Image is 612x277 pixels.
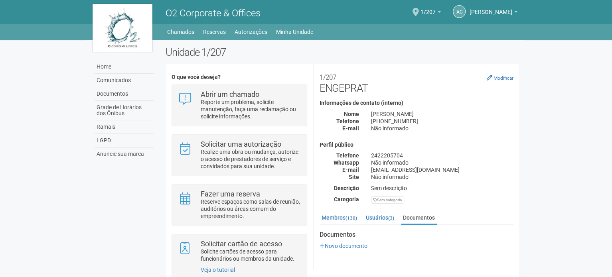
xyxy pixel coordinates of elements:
span: O2 Corporate & Offices [166,8,261,19]
a: 1/207 [421,10,441,16]
a: LGPD [95,134,154,147]
a: Membros(130) [320,212,359,224]
a: [PERSON_NAME] [470,10,517,16]
a: Chamados [167,26,194,37]
strong: Telefone [336,152,359,159]
a: Novo documento [320,243,367,249]
a: Home [95,60,154,74]
strong: Descrição [334,185,359,191]
small: 1/207 [320,73,336,81]
a: Usuários(3) [364,212,396,224]
strong: Categoria [334,196,359,202]
a: Comunicados [95,74,154,87]
a: Anuncie sua marca [95,147,154,161]
strong: E-mail [342,167,359,173]
div: Não informado [365,159,519,166]
small: Modificar [494,75,513,81]
strong: Solicitar uma autorização [201,140,281,148]
strong: Fazer uma reserva [201,190,260,198]
h4: O que você deseja? [172,74,307,80]
small: (130) [345,215,357,221]
a: Solicitar uma autorização Realize uma obra ou mudança, autorize o acesso de prestadores de serviç... [178,141,300,170]
strong: Telefone [336,118,359,124]
h2: Unidade 1/207 [166,46,519,58]
a: Documentos [95,87,154,101]
a: Reservas [203,26,226,37]
div: Sem categoria [371,196,404,204]
a: Documentos [401,212,437,225]
strong: Solicitar cartão de acesso [201,240,282,248]
strong: Whatsapp [334,159,359,166]
a: Minha Unidade [276,26,313,37]
div: 2422205704 [365,152,519,159]
strong: Site [349,174,359,180]
div: [EMAIL_ADDRESS][DOMAIN_NAME] [365,166,519,173]
a: Modificar [487,75,513,81]
img: logo.jpg [93,4,152,52]
a: Veja o tutorial [201,267,235,273]
h4: Informações de contato (interno) [320,100,513,106]
strong: Documentos [320,231,513,238]
a: AC [453,5,466,18]
div: Não informado [365,125,519,132]
a: Autorizações [235,26,267,37]
p: Reporte um problema, solicite manutenção, faça uma reclamação ou solicite informações. [201,98,301,120]
span: Andréa Cunha [470,1,512,15]
a: Abrir um chamado Reporte um problema, solicite manutenção, faça uma reclamação ou solicite inform... [178,91,300,120]
a: Fazer uma reserva Reserve espaços como salas de reunião, auditórios ou áreas comum do empreendime... [178,191,300,220]
strong: E-mail [342,125,359,132]
a: Ramais [95,120,154,134]
p: Solicite cartões de acesso para funcionários ou membros da unidade. [201,248,301,262]
span: 1/207 [421,1,436,15]
div: [PHONE_NUMBER] [365,118,519,125]
strong: Nome [344,111,359,117]
small: (3) [388,215,394,221]
div: Sem descrição [365,185,519,192]
a: Solicitar cartão de acesso Solicite cartões de acesso para funcionários ou membros da unidade. [178,240,300,262]
p: Realize uma obra ou mudança, autorize o acesso de prestadores de serviço e convidados para sua un... [201,148,301,170]
h4: Perfil público [320,142,513,148]
a: Grade de Horários dos Ônibus [95,101,154,120]
p: Reserve espaços como salas de reunião, auditórios ou áreas comum do empreendimento. [201,198,301,220]
div: [PERSON_NAME] [365,110,519,118]
div: Não informado [365,173,519,181]
h2: ENGEPRAT [320,70,513,94]
strong: Abrir um chamado [201,90,259,98]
